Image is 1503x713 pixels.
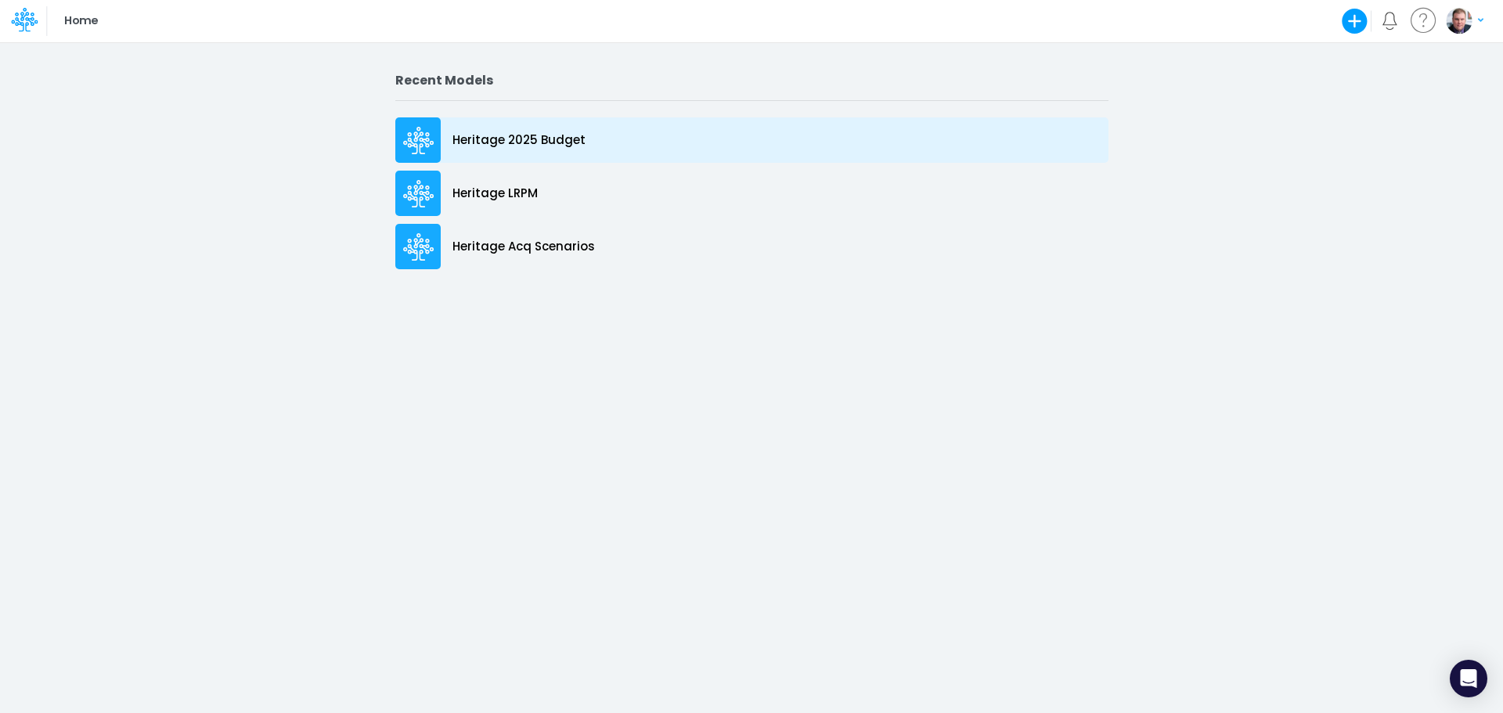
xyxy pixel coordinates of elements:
a: Heritage LRPM [395,167,1108,220]
a: Heritage 2025 Budget [395,113,1108,167]
a: Heritage Acq Scenarios [395,220,1108,273]
p: Home [64,13,98,30]
div: Open Intercom Messenger [1450,660,1487,697]
p: Heritage LRPM [452,185,538,203]
p: Heritage 2025 Budget [452,131,586,149]
a: Notifications [1381,12,1399,30]
p: Heritage Acq Scenarios [452,238,595,256]
h2: Recent Models [395,73,1108,88]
